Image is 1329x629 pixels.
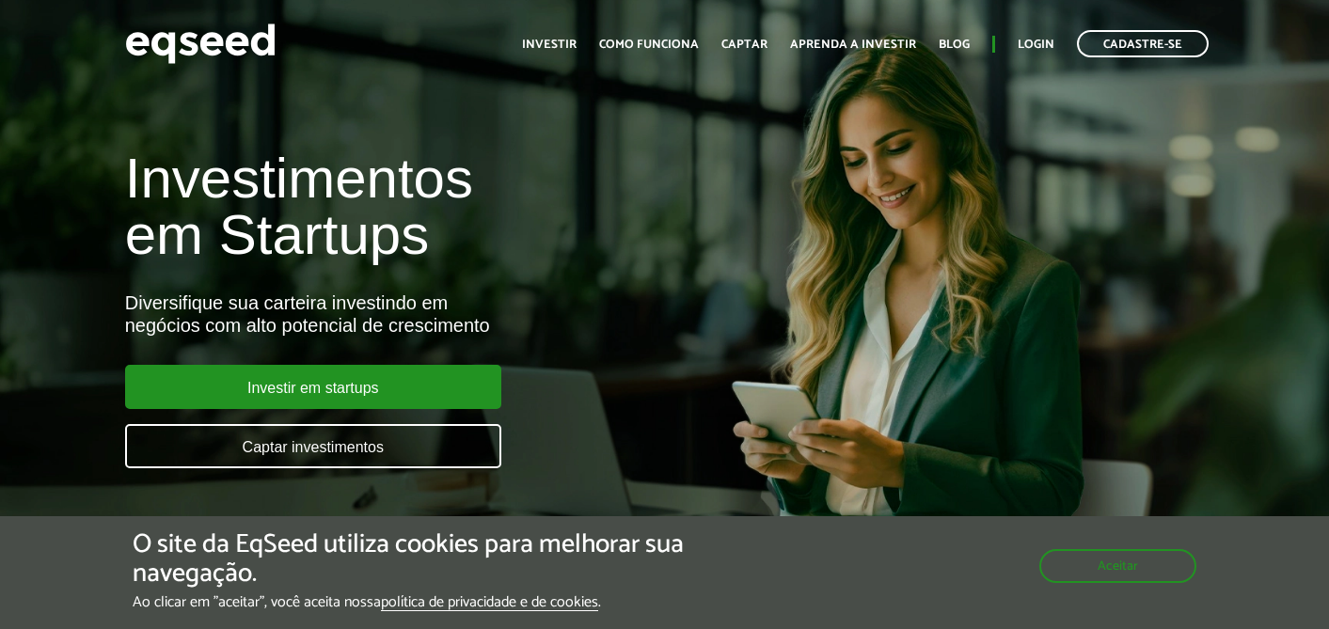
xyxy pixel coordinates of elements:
[1039,549,1196,583] button: Aceitar
[133,530,770,589] h5: O site da EqSeed utiliza cookies para melhorar sua navegação.
[1018,39,1054,51] a: Login
[133,593,770,611] p: Ao clicar em "aceitar", você aceita nossa .
[939,39,970,51] a: Blog
[125,19,276,69] img: EqSeed
[522,39,577,51] a: Investir
[790,39,916,51] a: Aprenda a investir
[721,39,767,51] a: Captar
[125,150,762,263] h1: Investimentos em Startups
[1077,30,1209,57] a: Cadastre-se
[599,39,699,51] a: Como funciona
[125,424,501,468] a: Captar investimentos
[125,365,501,409] a: Investir em startups
[381,595,598,611] a: política de privacidade e de cookies
[125,291,762,337] div: Diversifique sua carteira investindo em negócios com alto potencial de crescimento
